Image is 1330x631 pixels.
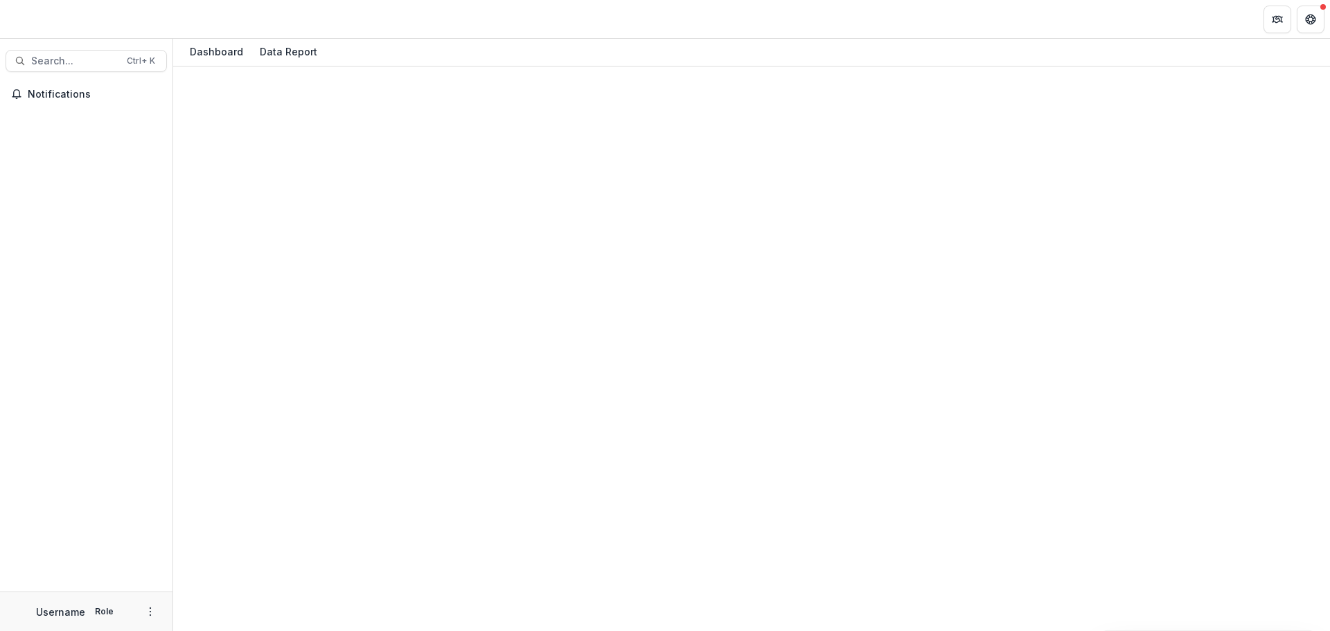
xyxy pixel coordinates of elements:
p: Role [91,605,118,618]
p: Username [36,605,85,619]
button: Partners [1263,6,1291,33]
button: Get Help [1297,6,1324,33]
span: Search... [31,55,118,67]
a: Data Report [254,39,323,66]
div: Dashboard [184,42,249,62]
span: Notifications [28,89,161,100]
button: Notifications [6,83,167,105]
button: Search... [6,50,167,72]
a: Dashboard [184,39,249,66]
div: Data Report [254,42,323,62]
button: More [142,603,159,620]
div: Ctrl + K [124,53,158,69]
